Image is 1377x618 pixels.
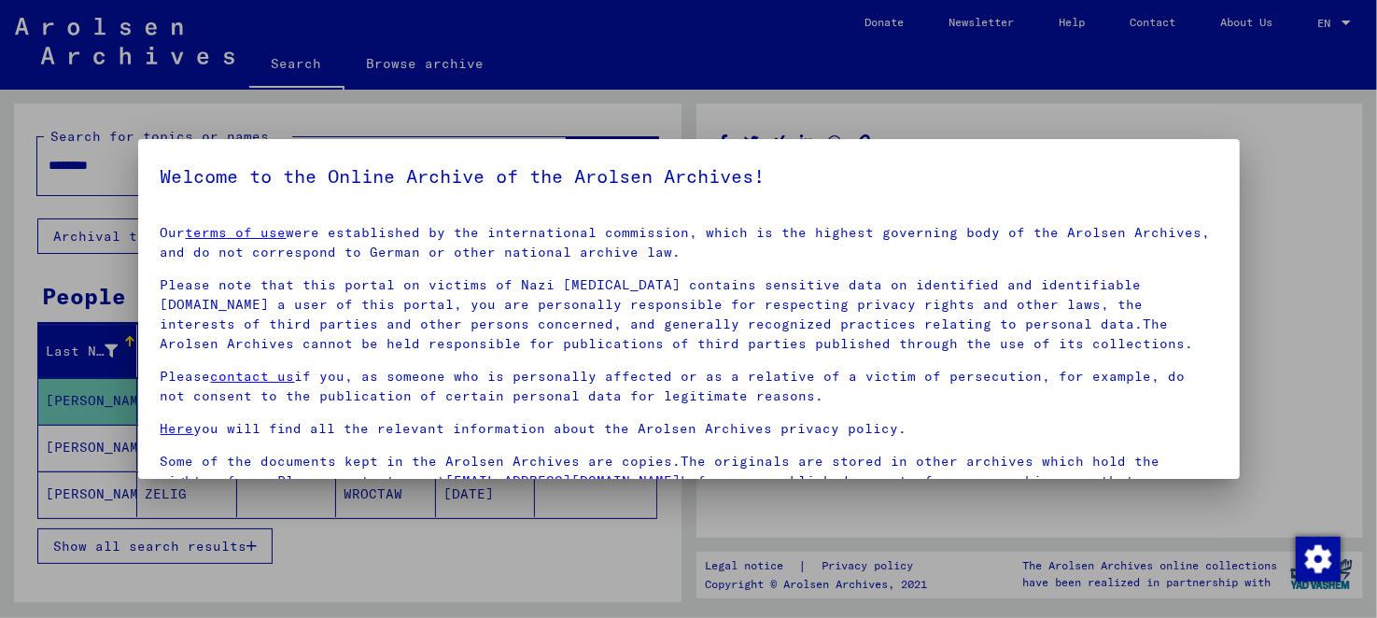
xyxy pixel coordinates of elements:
img: Change consent [1296,537,1341,582]
a: [EMAIL_ADDRESS][DOMAIN_NAME] [446,472,681,489]
a: terms of use [186,224,287,241]
a: Here [161,420,194,437]
h5: Welcome to the Online Archive of the Arolsen Archives! [161,162,1217,191]
p: Some of the documents kept in the Arolsen Archives are copies.The originals are stored in other a... [161,452,1217,511]
p: Please note that this portal on victims of Nazi [MEDICAL_DATA] contains sensitive data on identif... [161,275,1217,354]
p: Please if you, as someone who is personally affected or as a relative of a victim of persecution,... [161,367,1217,406]
p: you will find all the relevant information about the Arolsen Archives privacy policy. [161,419,1217,439]
a: contact us [211,368,295,385]
p: Our were established by the international commission, which is the highest governing body of the ... [161,223,1217,262]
